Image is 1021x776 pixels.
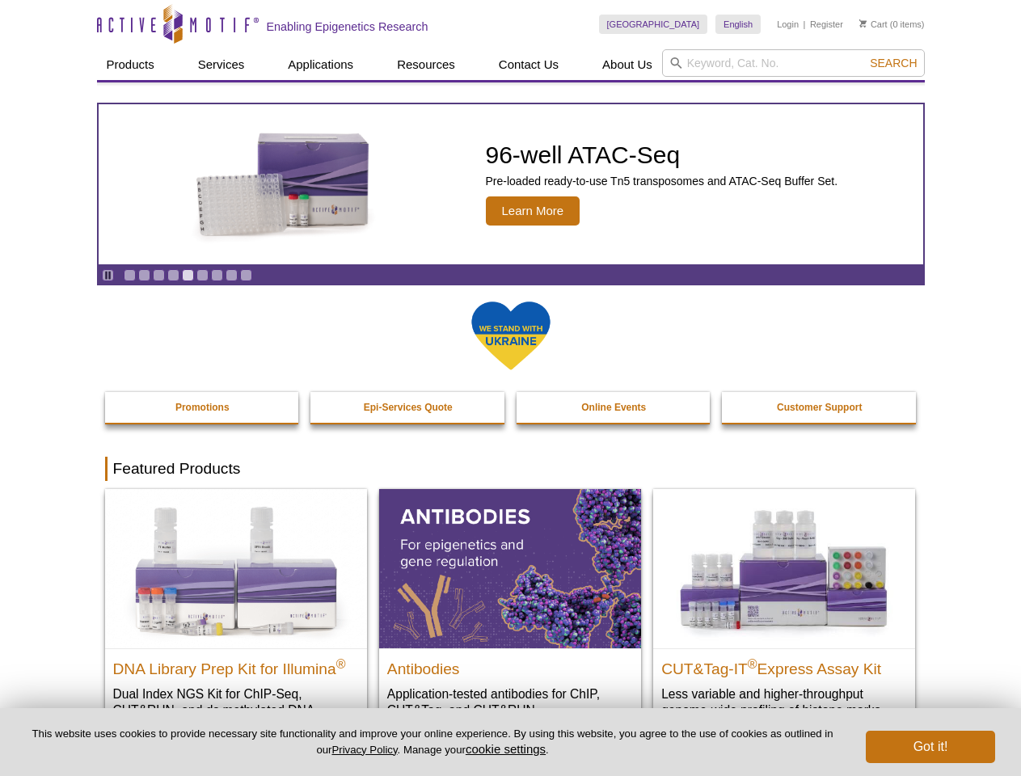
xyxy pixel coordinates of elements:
img: CUT&Tag-IT® Express Assay Kit [653,489,915,647]
img: DNA Library Prep Kit for Illumina [105,489,367,647]
a: Customer Support [722,392,918,423]
a: Products [97,49,164,80]
a: Epi-Services Quote [310,392,506,423]
a: Login [777,19,799,30]
a: Go to slide 2 [138,269,150,281]
a: About Us [593,49,662,80]
span: Learn More [486,196,580,226]
a: Active Motif Kit photo 96-well ATAC-Seq Pre-loaded ready-to-use Tn5 transposomes and ATAC-Seq Buf... [99,104,923,264]
img: We Stand With Ukraine [470,300,551,372]
img: Active Motif Kit photo [183,124,385,245]
a: Go to slide 1 [124,269,136,281]
a: Go to slide 9 [240,269,252,281]
img: Your Cart [859,19,867,27]
button: cookie settings [466,742,546,756]
a: Go to slide 6 [196,269,209,281]
sup: ® [748,656,757,670]
p: Less variable and higher-throughput genome-wide profiling of histone marks​. [661,685,907,719]
h2: Featured Products [105,457,917,481]
li: | [804,15,806,34]
p: Pre-loaded ready-to-use Tn5 transposomes and ATAC-Seq Buffer Set. [486,174,838,188]
a: Register [810,19,843,30]
a: Resources [387,49,465,80]
a: English [715,15,761,34]
a: [GEOGRAPHIC_DATA] [599,15,708,34]
a: Privacy Policy [331,744,397,756]
h2: DNA Library Prep Kit for Illumina [113,653,359,677]
a: Cart [859,19,888,30]
a: Services [188,49,255,80]
sup: ® [336,656,346,670]
h2: Antibodies [387,653,633,677]
article: 96-well ATAC-Seq [99,104,923,264]
h2: Enabling Epigenetics Research [267,19,428,34]
h2: CUT&Tag-IT Express Assay Kit [661,653,907,677]
a: All Antibodies Antibodies Application-tested antibodies for ChIP, CUT&Tag, and CUT&RUN. [379,489,641,734]
a: Promotions [105,392,301,423]
a: Applications [278,49,363,80]
strong: Promotions [175,402,230,413]
strong: Epi-Services Quote [364,402,453,413]
a: Contact Us [489,49,568,80]
button: Got it! [866,731,995,763]
a: CUT&Tag-IT® Express Assay Kit CUT&Tag-IT®Express Assay Kit Less variable and higher-throughput ge... [653,489,915,734]
input: Keyword, Cat. No. [662,49,925,77]
p: This website uses cookies to provide necessary site functionality and improve your online experie... [26,727,839,757]
a: Go to slide 5 [182,269,194,281]
img: All Antibodies [379,489,641,647]
p: Dual Index NGS Kit for ChIP-Seq, CUT&RUN, and ds methylated DNA assays. [113,685,359,735]
a: Go to slide 3 [153,269,165,281]
a: DNA Library Prep Kit for Illumina DNA Library Prep Kit for Illumina® Dual Index NGS Kit for ChIP-... [105,489,367,750]
button: Search [865,56,922,70]
p: Application-tested antibodies for ChIP, CUT&Tag, and CUT&RUN. [387,685,633,719]
strong: Online Events [581,402,646,413]
span: Search [870,57,917,70]
a: Online Events [517,392,712,423]
h2: 96-well ATAC-Seq [486,143,838,167]
a: Toggle autoplay [102,269,114,281]
a: Go to slide 4 [167,269,179,281]
a: Go to slide 8 [226,269,238,281]
strong: Customer Support [777,402,862,413]
li: (0 items) [859,15,925,34]
a: Go to slide 7 [211,269,223,281]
